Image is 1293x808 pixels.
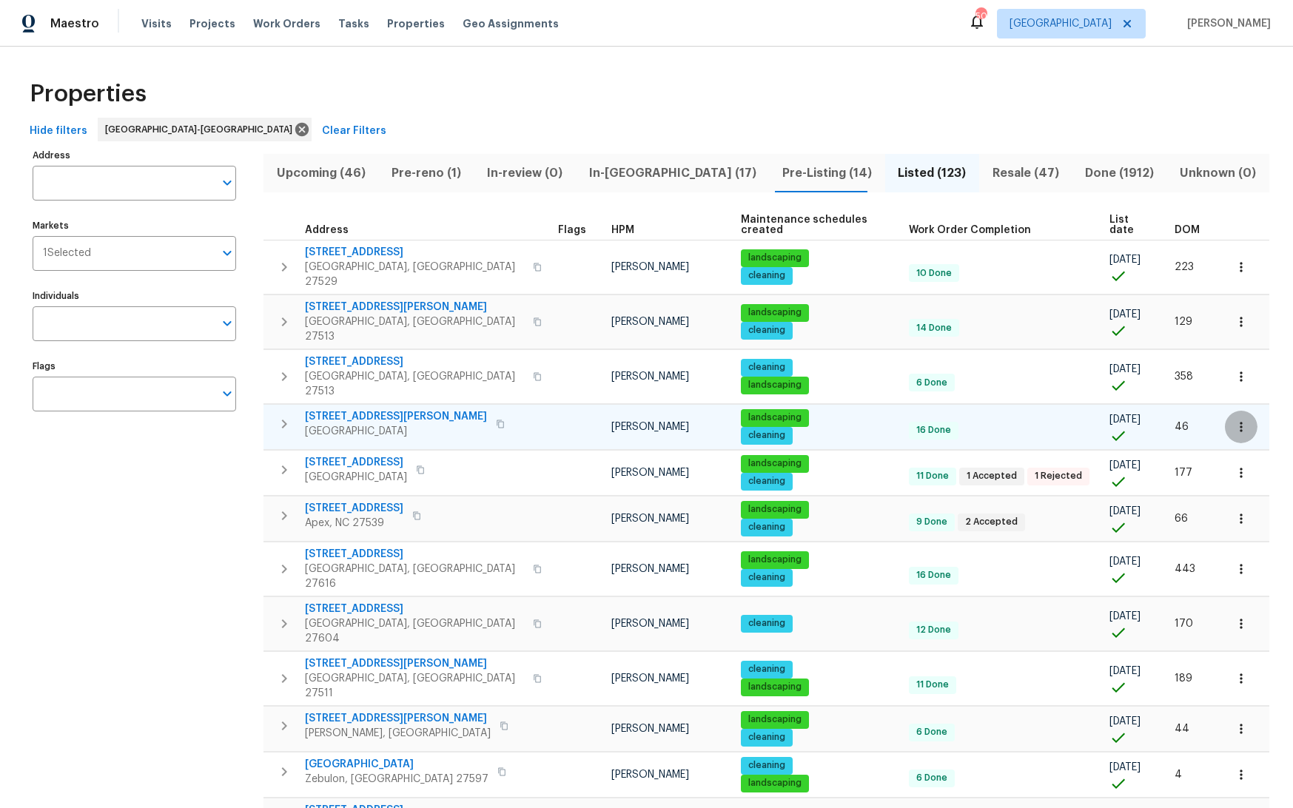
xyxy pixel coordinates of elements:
[305,547,524,562] span: [STREET_ADDRESS]
[305,516,403,531] span: Apex, NC 27539
[305,225,349,235] span: Address
[742,475,791,488] span: cleaning
[611,225,634,235] span: HPM
[305,501,403,516] span: [STREET_ADDRESS]
[1109,255,1141,265] span: [DATE]
[305,726,491,741] span: [PERSON_NAME], [GEOGRAPHIC_DATA]
[305,300,524,314] span: [STREET_ADDRESS][PERSON_NAME]
[742,429,791,442] span: cleaning
[33,362,236,371] label: Flags
[910,470,955,482] span: 11 Done
[1109,364,1141,374] span: [DATE]
[611,673,689,684] span: [PERSON_NAME]
[305,656,524,671] span: [STREET_ADDRESS][PERSON_NAME]
[959,516,1024,528] span: 2 Accepted
[305,470,407,485] span: [GEOGRAPHIC_DATA]
[1109,611,1141,622] span: [DATE]
[272,163,369,184] span: Upcoming (46)
[611,770,689,780] span: [PERSON_NAME]
[742,571,791,584] span: cleaning
[483,163,567,184] span: In-review (0)
[305,369,524,399] span: [GEOGRAPHIC_DATA], [GEOGRAPHIC_DATA] 27513
[742,361,791,374] span: cleaning
[1109,460,1141,471] span: [DATE]
[741,215,884,235] span: Maintenance schedules created
[742,269,791,282] span: cleaning
[305,711,491,726] span: [STREET_ADDRESS][PERSON_NAME]
[742,731,791,744] span: cleaning
[338,18,369,29] span: Tasks
[33,151,236,160] label: Address
[961,470,1023,482] span: 1 Accepted
[105,122,298,137] span: [GEOGRAPHIC_DATA]-[GEOGRAPHIC_DATA]
[742,759,791,772] span: cleaning
[988,163,1063,184] span: Resale (47)
[387,16,445,31] span: Properties
[217,313,238,334] button: Open
[217,383,238,404] button: Open
[909,225,1031,235] span: Work Order Completion
[742,521,791,533] span: cleaning
[910,322,958,334] span: 14 Done
[910,267,958,280] span: 10 Done
[305,671,524,701] span: [GEOGRAPHIC_DATA], [GEOGRAPHIC_DATA] 27511
[975,9,986,24] div: 50
[305,245,524,260] span: [STREET_ADDRESS]
[1175,468,1192,478] span: 177
[910,624,957,636] span: 12 Done
[611,564,689,574] span: [PERSON_NAME]
[1109,414,1141,425] span: [DATE]
[387,163,465,184] span: Pre-reno (1)
[742,663,791,676] span: cleaning
[322,122,386,141] span: Clear Filters
[1181,16,1271,31] span: [PERSON_NAME]
[305,409,487,424] span: [STREET_ADDRESS][PERSON_NAME]
[910,679,955,691] span: 11 Done
[742,681,807,693] span: landscaping
[910,516,953,528] span: 9 Done
[1175,673,1192,684] span: 189
[1175,317,1192,327] span: 129
[742,411,807,424] span: landscaping
[30,87,147,101] span: Properties
[1109,556,1141,567] span: [DATE]
[33,292,236,300] label: Individuals
[742,503,807,516] span: landscaping
[1109,215,1149,235] span: List date
[141,16,172,31] span: Visits
[1175,770,1182,780] span: 4
[1109,309,1141,320] span: [DATE]
[742,379,807,391] span: landscaping
[910,569,957,582] span: 16 Done
[1010,16,1112,31] span: [GEOGRAPHIC_DATA]
[742,553,807,566] span: landscaping
[30,122,87,141] span: Hide filters
[305,314,524,344] span: [GEOGRAPHIC_DATA], [GEOGRAPHIC_DATA] 27513
[910,772,953,784] span: 6 Done
[316,118,392,145] button: Clear Filters
[1175,262,1194,272] span: 223
[910,377,953,389] span: 6 Done
[1029,470,1088,482] span: 1 Rejected
[742,713,807,726] span: landscaping
[1175,371,1193,382] span: 358
[558,225,586,235] span: Flags
[189,16,235,31] span: Projects
[305,354,524,369] span: [STREET_ADDRESS]
[253,16,320,31] span: Work Orders
[742,617,791,630] span: cleaning
[778,163,876,184] span: Pre-Listing (14)
[585,163,760,184] span: In-[GEOGRAPHIC_DATA] (17)
[1175,225,1200,235] span: DOM
[33,221,236,230] label: Markets
[742,777,807,790] span: landscaping
[1175,564,1195,574] span: 443
[50,16,99,31] span: Maestro
[1081,163,1158,184] span: Done (1912)
[217,172,238,193] button: Open
[1175,619,1193,629] span: 170
[611,514,689,524] span: [PERSON_NAME]
[1176,163,1260,184] span: Unknown (0)
[217,243,238,263] button: Open
[463,16,559,31] span: Geo Assignments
